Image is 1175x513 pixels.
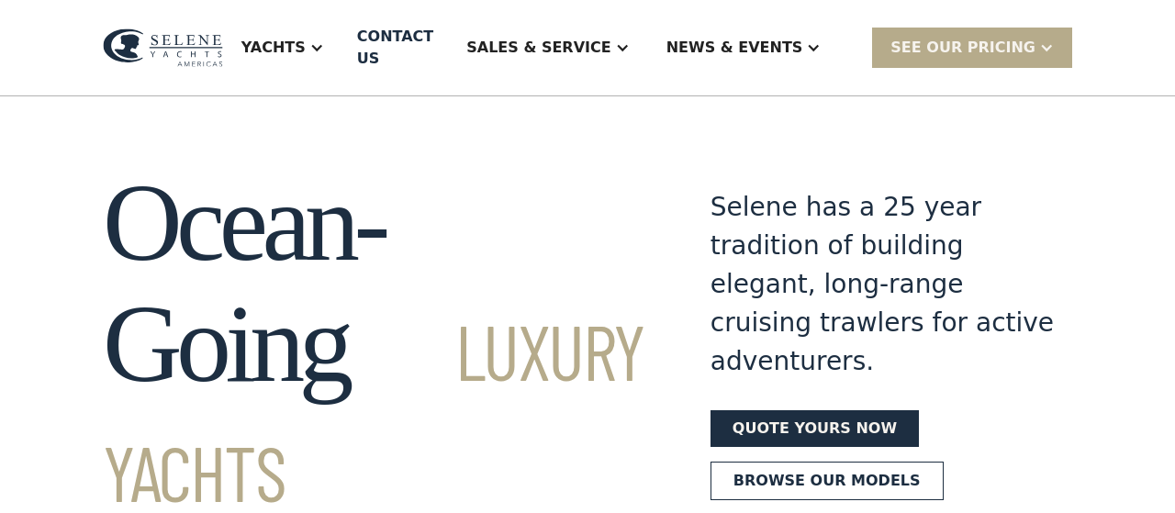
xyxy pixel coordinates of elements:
div: Yachts [241,37,306,59]
img: logo [103,28,223,68]
div: News & EVENTS [648,11,840,84]
div: Contact US [357,26,433,70]
a: Browse our models [711,462,944,500]
a: Quote yours now [711,410,919,447]
div: News & EVENTS [666,37,803,59]
div: Selene has a 25 year tradition of building elegant, long-range cruising trawlers for active adven... [711,188,1072,381]
div: SEE Our Pricing [872,28,1072,67]
div: Yachts [223,11,342,84]
div: Sales & Service [448,11,647,84]
div: SEE Our Pricing [890,37,1035,59]
div: Sales & Service [466,37,610,59]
